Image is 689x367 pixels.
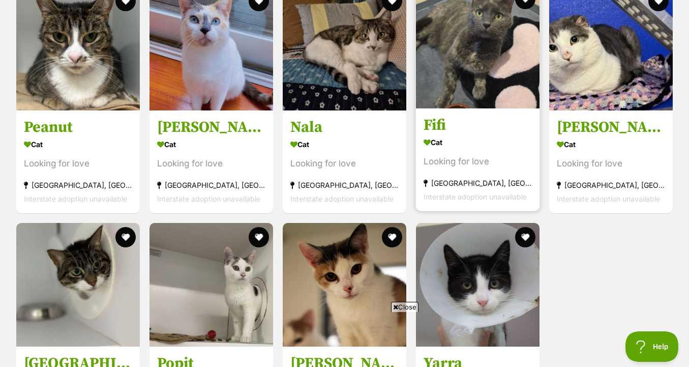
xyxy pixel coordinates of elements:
div: Cat [424,135,532,150]
div: Cat [557,137,665,152]
a: Fifi Cat Looking for love [GEOGRAPHIC_DATA], [GEOGRAPHIC_DATA] Interstate adoption unavailable fa... [416,108,540,211]
h3: [PERSON_NAME] [557,118,665,137]
div: Cat [157,137,265,152]
h3: Peanut [24,118,132,137]
span: Interstate adoption unavailable [290,194,394,203]
div: Looking for love [557,157,665,171]
h3: Fifi [424,116,532,135]
a: [PERSON_NAME] Cat Looking for love [GEOGRAPHIC_DATA], [GEOGRAPHIC_DATA] Interstate adoption unava... [149,110,273,213]
button: favourite [249,227,269,247]
span: Interstate adoption unavailable [24,194,127,203]
img: Paris [16,223,140,347]
a: [PERSON_NAME] Cat Looking for love [GEOGRAPHIC_DATA], [GEOGRAPHIC_DATA] Interstate adoption unava... [549,110,673,213]
div: [GEOGRAPHIC_DATA], [GEOGRAPHIC_DATA] [24,178,132,192]
div: Cat [290,137,399,152]
div: Looking for love [24,157,132,171]
span: Interstate adoption unavailable [424,192,527,201]
img: Yarra [416,223,540,347]
div: [GEOGRAPHIC_DATA], [GEOGRAPHIC_DATA] [157,178,265,192]
div: [GEOGRAPHIC_DATA], [GEOGRAPHIC_DATA] [424,176,532,190]
iframe: Help Scout Beacon - Open [625,331,679,362]
img: Catelyn [283,223,406,347]
h3: [PERSON_NAME] [157,118,265,137]
span: Interstate adoption unavailable [557,194,660,203]
img: Popit [149,223,273,347]
button: favourite [515,227,535,247]
div: Looking for love [290,157,399,171]
span: Interstate adoption unavailable [157,194,260,203]
iframe: Advertisement [160,316,530,362]
span: Close [391,302,418,312]
button: favourite [115,227,136,247]
a: Peanut Cat Looking for love [GEOGRAPHIC_DATA], [GEOGRAPHIC_DATA] Interstate adoption unavailable ... [16,110,140,213]
div: Looking for love [157,157,265,171]
button: favourite [382,227,402,247]
h3: Nala [290,118,399,137]
div: Looking for love [424,155,532,168]
div: [GEOGRAPHIC_DATA], [GEOGRAPHIC_DATA] [290,178,399,192]
a: Nala Cat Looking for love [GEOGRAPHIC_DATA], [GEOGRAPHIC_DATA] Interstate adoption unavailable fa... [283,110,406,213]
div: Cat [24,137,132,152]
div: [GEOGRAPHIC_DATA], [GEOGRAPHIC_DATA] [557,178,665,192]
